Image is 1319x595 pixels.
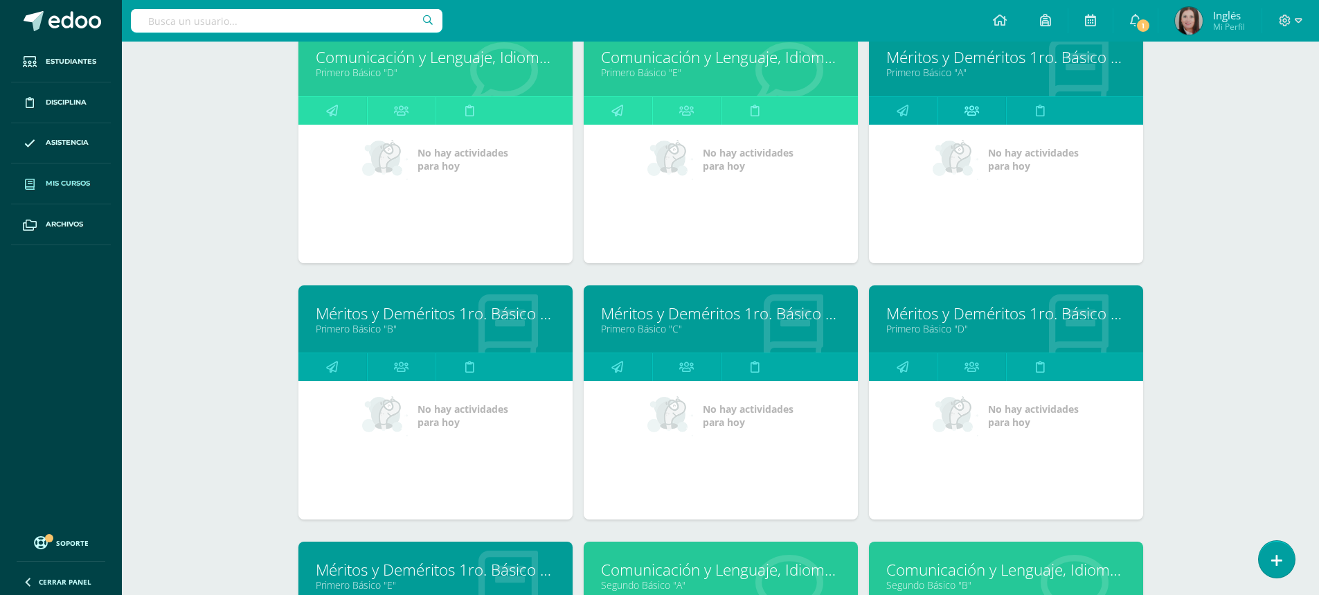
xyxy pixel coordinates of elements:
span: Estudiantes [46,56,96,67]
span: Asistencia [46,137,89,148]
span: Disciplina [46,97,87,108]
img: no_activities_small.png [362,139,408,180]
span: No hay actividades para hoy [703,402,793,429]
span: Inglés [1213,8,1245,22]
a: Comunicación y Lenguaje, Idioma Extranjero Inglés [601,46,841,68]
a: Archivos [11,204,111,245]
a: Comunicación y Lenguaje, Idioma Extranjero Inglés [316,46,555,68]
span: Archivos [46,219,83,230]
a: Soporte [17,533,105,551]
img: no_activities_small.png [362,395,408,436]
a: Primero Básico "C" [601,322,841,335]
span: Cerrar panel [39,577,91,587]
img: no_activities_small.png [933,395,978,436]
input: Busca un usuario... [131,9,442,33]
span: Soporte [56,538,89,548]
a: Méritos y Deméritos 1ro. Básico "C" [601,303,841,324]
img: no_activities_small.png [647,139,693,180]
a: Méritos y Deméritos 1ro. Básico "A" [886,46,1126,68]
a: Primero Básico "D" [886,322,1126,335]
a: Comunicación y Lenguaje, Idioma Extranjero Inglés [886,559,1126,580]
span: Mis cursos [46,178,90,189]
span: No hay actividades para hoy [418,146,508,172]
img: e03ec1ec303510e8e6f60bf4728ca3bf.png [1175,7,1203,35]
a: Primero Básico "D" [316,66,555,79]
a: Primero Básico "E" [601,66,841,79]
a: Primero Básico "E" [316,578,555,592]
span: 1 [1136,18,1151,33]
a: Primero Básico "B" [316,322,555,335]
a: Méritos y Deméritos 1ro. Básico "E" [316,559,555,580]
a: Méritos y Deméritos 1ro. Básico "B" [316,303,555,324]
span: No hay actividades para hoy [703,146,793,172]
img: no_activities_small.png [933,139,978,180]
a: Mis cursos [11,163,111,204]
a: Asistencia [11,123,111,164]
a: Méritos y Deméritos 1ro. Básico "D" [886,303,1126,324]
span: Mi Perfil [1213,21,1245,33]
span: No hay actividades para hoy [988,146,1079,172]
a: Comunicación y Lenguaje, Idioma Extranjero Inglés [601,559,841,580]
span: No hay actividades para hoy [418,402,508,429]
span: No hay actividades para hoy [988,402,1079,429]
img: no_activities_small.png [647,395,693,436]
a: Primero Básico "A" [886,66,1126,79]
a: Segundo Básico "B" [886,578,1126,592]
a: Disciplina [11,82,111,123]
a: Segundo Básico "A" [601,578,841,592]
a: Estudiantes [11,42,111,82]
